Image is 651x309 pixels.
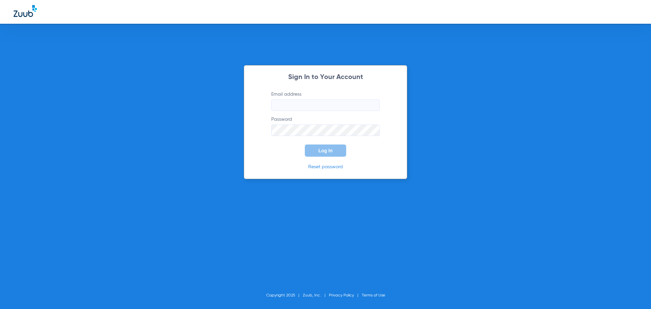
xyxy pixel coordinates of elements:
li: Copyright 2025 [266,292,303,299]
img: Zuub Logo [14,5,37,17]
label: Email address [271,91,380,111]
input: Password [271,124,380,136]
li: Zuub, Inc. [303,292,329,299]
h2: Sign In to Your Account [261,74,390,81]
input: Email address [271,99,380,111]
a: Privacy Policy [329,293,354,297]
button: Log In [305,144,346,157]
span: Log In [318,148,333,153]
label: Password [271,116,380,136]
a: Reset password [308,165,343,169]
a: Terms of Use [362,293,385,297]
